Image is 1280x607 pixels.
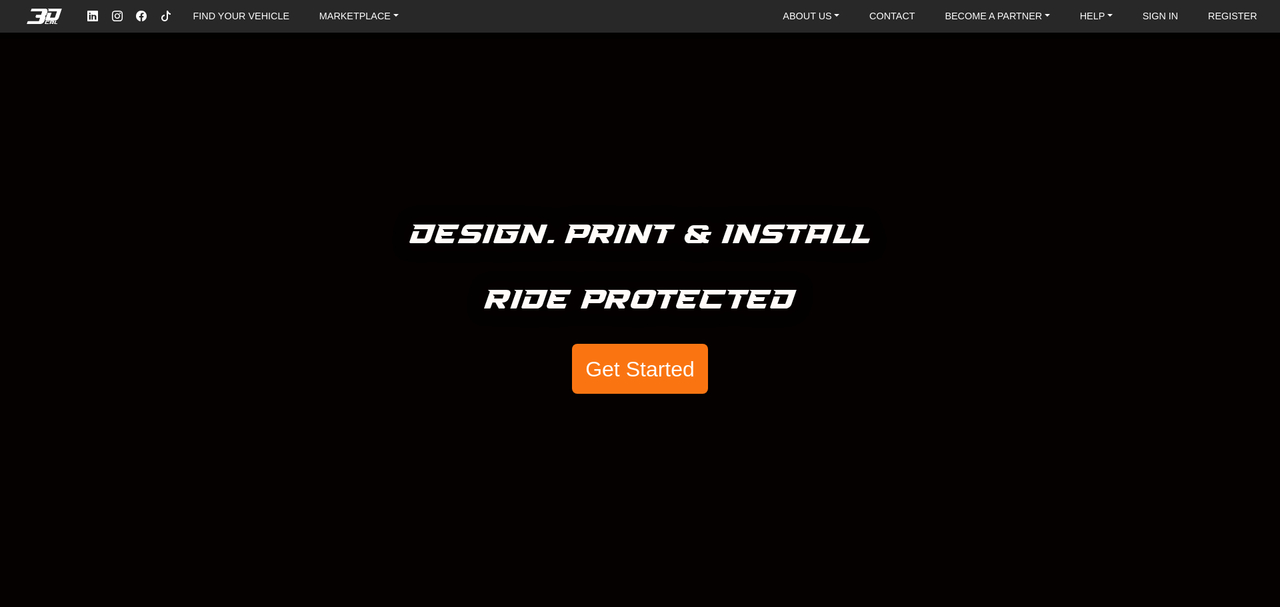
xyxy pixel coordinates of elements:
[314,6,404,27] a: MARKETPLACE
[777,6,845,27] a: ABOUT US
[939,6,1055,27] a: BECOME A PARTNER
[1137,6,1184,27] a: SIGN IN
[485,279,796,322] h5: Ride Protected
[864,6,920,27] a: CONTACT
[1075,6,1118,27] a: HELP
[188,6,295,27] a: FIND YOUR VEHICLE
[1203,6,1263,27] a: REGISTER
[410,213,871,257] h5: Design. Print & Install
[572,344,708,394] button: Get Started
